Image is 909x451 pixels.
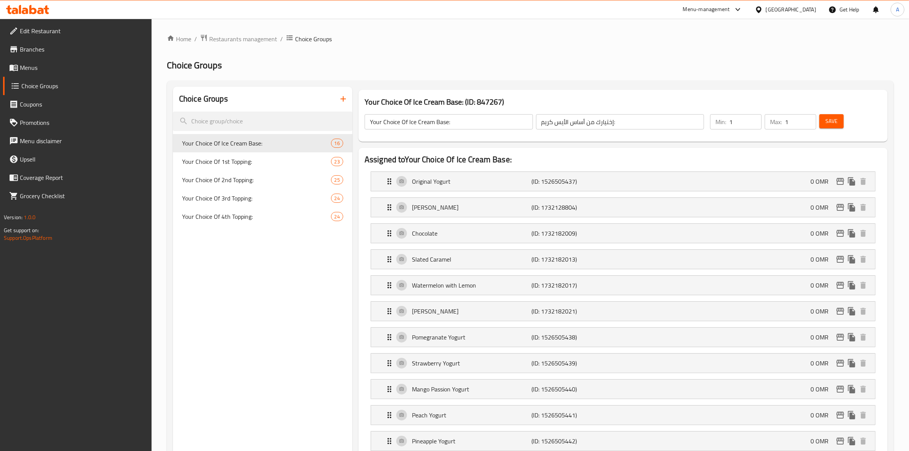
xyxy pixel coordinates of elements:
[811,255,835,264] p: 0 OMR
[4,225,39,235] span: Get support on:
[3,187,152,205] a: Grocery Checklist
[846,176,857,187] button: duplicate
[412,359,532,368] p: Strawberry Yogurt
[371,302,875,321] div: Expand
[365,154,882,165] h2: Assigned to Your Choice Of Ice Cream Base:
[331,194,343,203] div: Choices
[811,229,835,238] p: 0 OMR
[371,224,875,243] div: Expand
[20,26,146,36] span: Edit Restaurant
[371,406,875,425] div: Expand
[857,176,869,187] button: delete
[371,250,875,269] div: Expand
[20,136,146,145] span: Menu disclaimer
[857,202,869,213] button: delete
[532,436,612,446] p: (ID: 1526505442)
[532,385,612,394] p: (ID: 1526505440)
[173,207,352,226] div: Your Choice Of 4th Topping:24
[3,150,152,168] a: Upsell
[331,176,343,184] span: 25
[173,112,352,131] input: search
[173,171,352,189] div: Your Choice Of 2nd Topping:25
[331,213,343,220] span: 24
[835,409,846,421] button: edit
[811,411,835,420] p: 0 OMR
[846,383,857,395] button: duplicate
[182,139,331,148] span: Your Choice Of Ice Cream Base:
[365,324,882,350] li: Expand
[835,176,846,187] button: edit
[412,333,532,342] p: Pomegranate Yogurt
[24,212,36,222] span: 1.0.0
[532,281,612,290] p: (ID: 1732182017)
[331,212,343,221] div: Choices
[20,191,146,200] span: Grocery Checklist
[532,177,612,186] p: (ID: 1526505437)
[295,34,332,44] span: Choice Groups
[835,228,846,239] button: edit
[811,359,835,368] p: 0 OMR
[3,58,152,77] a: Menus
[532,411,612,420] p: (ID: 1526505441)
[412,436,532,446] p: Pineapple Yogurt
[4,233,52,243] a: Support.OpsPlatform
[846,409,857,421] button: duplicate
[371,276,875,295] div: Expand
[857,306,869,317] button: delete
[331,157,343,166] div: Choices
[412,255,532,264] p: Slated Caramel
[3,40,152,58] a: Branches
[371,198,875,217] div: Expand
[200,34,277,44] a: Restaurants management
[715,117,726,126] p: Min:
[280,34,283,44] li: /
[857,357,869,369] button: delete
[182,157,331,166] span: Your Choice Of 1st Topping:
[532,307,612,316] p: (ID: 1732182021)
[811,436,835,446] p: 0 OMR
[173,152,352,171] div: Your Choice Of 1st Topping:23
[173,189,352,207] div: Your Choice Of 3rd Topping:24
[3,113,152,132] a: Promotions
[412,177,532,186] p: Original Yogurt
[182,212,331,221] span: Your Choice Of 4th Topping:
[846,202,857,213] button: duplicate
[857,228,869,239] button: delete
[331,139,343,148] div: Choices
[532,255,612,264] p: (ID: 1732182013)
[857,254,869,265] button: delete
[167,57,222,74] span: Choice Groups
[857,409,869,421] button: delete
[365,350,882,376] li: Expand
[835,254,846,265] button: edit
[167,34,894,44] nav: breadcrumb
[21,81,146,91] span: Choice Groups
[182,194,331,203] span: Your Choice Of 3rd Topping:
[173,134,352,152] div: Your Choice Of Ice Cream Base:16
[194,34,197,44] li: /
[179,93,228,105] h2: Choice Groups
[365,376,882,402] li: Expand
[846,228,857,239] button: duplicate
[835,280,846,291] button: edit
[371,354,875,373] div: Expand
[209,34,277,44] span: Restaurants management
[835,357,846,369] button: edit
[412,281,532,290] p: Watermelon with Lemon
[20,100,146,109] span: Coupons
[365,96,882,108] h3: Your Choice Of Ice Cream Base: (ID: 847267)
[365,272,882,298] li: Expand
[371,328,875,347] div: Expand
[835,202,846,213] button: edit
[3,22,152,40] a: Edit Restaurant
[365,298,882,324] li: Expand
[412,385,532,394] p: Mango Passion Yogurt
[365,168,882,194] li: Expand
[846,280,857,291] button: duplicate
[811,203,835,212] p: 0 OMR
[3,132,152,150] a: Menu disclaimer
[3,77,152,95] a: Choice Groups
[857,435,869,447] button: delete
[846,306,857,317] button: duplicate
[20,118,146,127] span: Promotions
